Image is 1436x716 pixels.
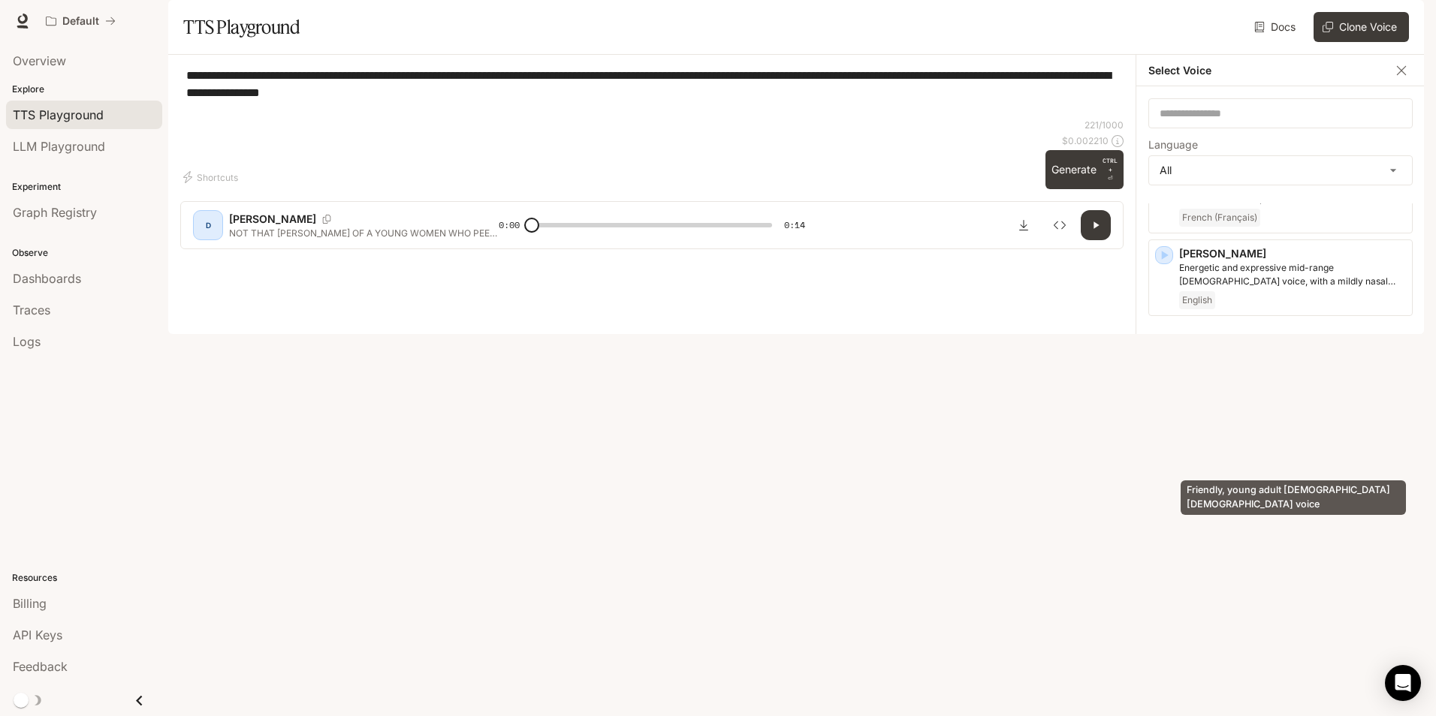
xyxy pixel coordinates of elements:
[1085,119,1124,131] p: 221 / 1000
[1179,246,1406,261] p: [PERSON_NAME]
[1385,665,1421,701] div: Open Intercom Messenger
[39,6,122,36] button: All workspaces
[1181,480,1406,515] div: Friendly, young adult [DEMOGRAPHIC_DATA] [DEMOGRAPHIC_DATA] voice
[1314,12,1409,42] button: Clone Voice
[229,227,499,239] p: NOT THAT [PERSON_NAME] OF A YOUNG WOMEN WHO PEES HER PANTS AND THINKS SHES TOUGH BUT SHE ISNT EHE...
[1149,156,1412,185] div: All
[196,213,220,237] div: D
[1179,261,1406,288] p: Energetic and expressive mid-range male voice, with a mildly nasal quality
[62,15,99,28] p: Default
[1179,291,1215,309] span: English
[1062,134,1109,147] p: $ 0.002210
[784,218,805,233] span: 0:14
[1251,12,1302,42] a: Docs
[1103,156,1118,183] p: ⏎
[1148,140,1198,150] p: Language
[1179,209,1260,227] span: French (Français)
[499,218,520,233] span: 0:00
[1045,210,1075,240] button: Inspect
[1009,210,1039,240] button: Download audio
[1045,150,1124,189] button: GenerateCTRL +⏎
[316,215,337,224] button: Copy Voice ID
[229,212,316,227] p: [PERSON_NAME]
[180,165,244,189] button: Shortcuts
[183,12,300,42] h1: TTS Playground
[1103,156,1118,174] p: CTRL +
